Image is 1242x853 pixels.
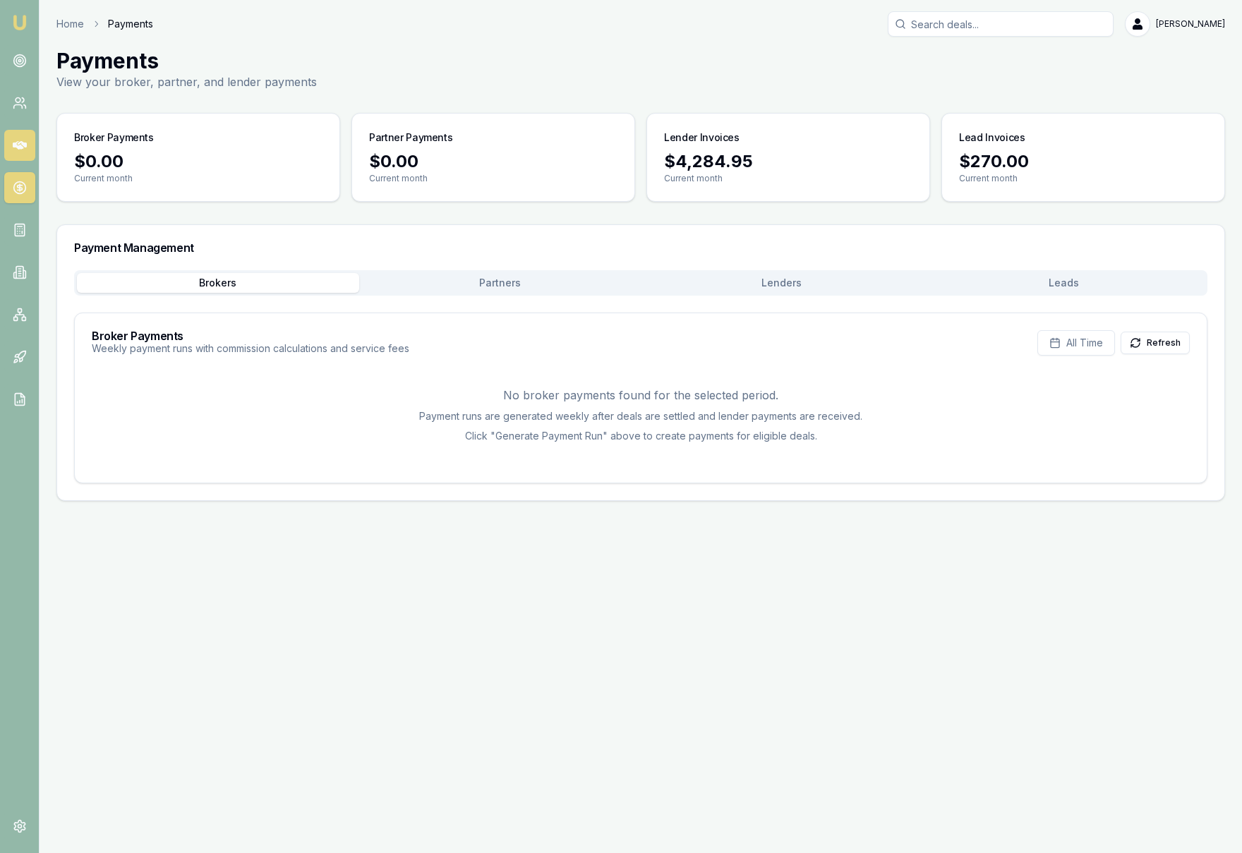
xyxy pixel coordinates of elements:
[56,17,153,31] nav: breadcrumb
[74,131,154,145] h3: Broker Payments
[11,14,28,31] img: emu-icon-u.png
[664,150,912,173] div: $4,284.95
[56,17,84,31] a: Home
[888,11,1114,37] input: Search deals
[56,48,317,73] h1: Payments
[108,17,153,31] span: Payments
[369,131,452,145] h3: Partner Payments
[56,73,317,90] p: View your broker, partner, and lender payments
[1037,330,1115,356] button: All Time
[369,173,617,184] p: Current month
[92,409,1190,423] p: Payment runs are generated weekly after deals are settled and lender payments are received.
[1066,336,1103,350] span: All Time
[77,273,359,293] button: Brokers
[1156,18,1225,30] span: [PERSON_NAME]
[92,330,409,341] h3: Broker Payments
[959,150,1207,173] div: $270.00
[1121,332,1190,354] button: Refresh
[959,173,1207,184] p: Current month
[369,150,617,173] div: $0.00
[74,242,1207,253] h3: Payment Management
[641,273,923,293] button: Lenders
[664,131,740,145] h3: Lender Invoices
[664,173,912,184] p: Current month
[74,173,322,184] p: Current month
[92,341,409,356] p: Weekly payment runs with commission calculations and service fees
[74,150,322,173] div: $0.00
[359,273,641,293] button: Partners
[92,387,1190,404] p: No broker payments found for the selected period.
[92,429,1190,443] p: Click "Generate Payment Run" above to create payments for eligible deals.
[923,273,1205,293] button: Leads
[959,131,1025,145] h3: Lead Invoices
